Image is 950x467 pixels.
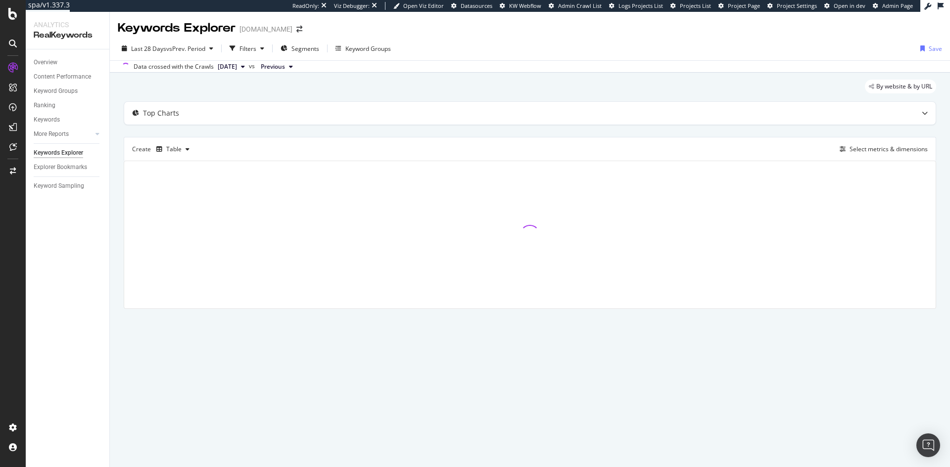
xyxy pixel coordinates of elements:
[249,62,257,71] span: vs
[34,115,60,125] div: Keywords
[34,72,91,82] div: Content Performance
[226,41,268,56] button: Filters
[345,44,391,53] div: Keyword Groups
[239,24,292,34] div: [DOMAIN_NAME]
[34,129,93,139] a: More Reports
[916,41,942,56] button: Save
[451,2,492,10] a: Datasources
[916,433,940,457] div: Open Intercom Messenger
[34,148,83,158] div: Keywords Explorer
[34,162,87,172] div: Explorer Bookmarks
[257,61,297,73] button: Previous
[461,2,492,9] span: Datasources
[218,62,237,71] span: 2025 Feb. 20th
[718,2,760,10] a: Project Page
[166,146,182,152] div: Table
[239,44,256,53] div: Filters
[509,2,541,9] span: KW Webflow
[34,181,102,191] a: Keyword Sampling
[836,143,928,155] button: Select metrics & dimensions
[728,2,760,9] span: Project Page
[166,44,205,53] span: vs Prev. Period
[118,20,236,37] div: Keywords Explorer
[34,129,69,139] div: More Reports
[549,2,602,10] a: Admin Crawl List
[134,62,214,71] div: Data crossed with the Crawls
[332,41,395,56] button: Keyword Groups
[558,2,602,9] span: Admin Crawl List
[296,26,302,33] div: arrow-right-arrow-left
[291,44,319,53] span: Segments
[261,62,285,71] span: Previous
[292,2,319,10] div: ReadOnly:
[34,86,102,96] a: Keyword Groups
[834,2,865,9] span: Open in dev
[277,41,323,56] button: Segments
[34,162,102,172] a: Explorer Bookmarks
[34,100,102,111] a: Ranking
[865,80,936,93] div: legacy label
[34,30,101,41] div: RealKeywords
[34,57,102,68] a: Overview
[34,100,55,111] div: Ranking
[403,2,444,9] span: Open Viz Editor
[143,108,179,118] div: Top Charts
[670,2,711,10] a: Projects List
[680,2,711,9] span: Projects List
[34,20,101,30] div: Analytics
[824,2,865,10] a: Open in dev
[882,2,913,9] span: Admin Page
[131,44,166,53] span: Last 28 Days
[929,44,942,53] div: Save
[334,2,370,10] div: Viz Debugger:
[34,72,102,82] a: Content Performance
[609,2,663,10] a: Logs Projects List
[34,86,78,96] div: Keyword Groups
[393,2,444,10] a: Open Viz Editor
[34,148,102,158] a: Keywords Explorer
[214,61,249,73] button: [DATE]
[132,141,193,157] div: Create
[34,57,57,68] div: Overview
[118,41,217,56] button: Last 28 DaysvsPrev. Period
[850,145,928,153] div: Select metrics & dimensions
[767,2,817,10] a: Project Settings
[873,2,913,10] a: Admin Page
[34,181,84,191] div: Keyword Sampling
[34,115,102,125] a: Keywords
[876,84,932,89] span: By website & by URL
[618,2,663,9] span: Logs Projects List
[777,2,817,9] span: Project Settings
[152,141,193,157] button: Table
[500,2,541,10] a: KW Webflow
